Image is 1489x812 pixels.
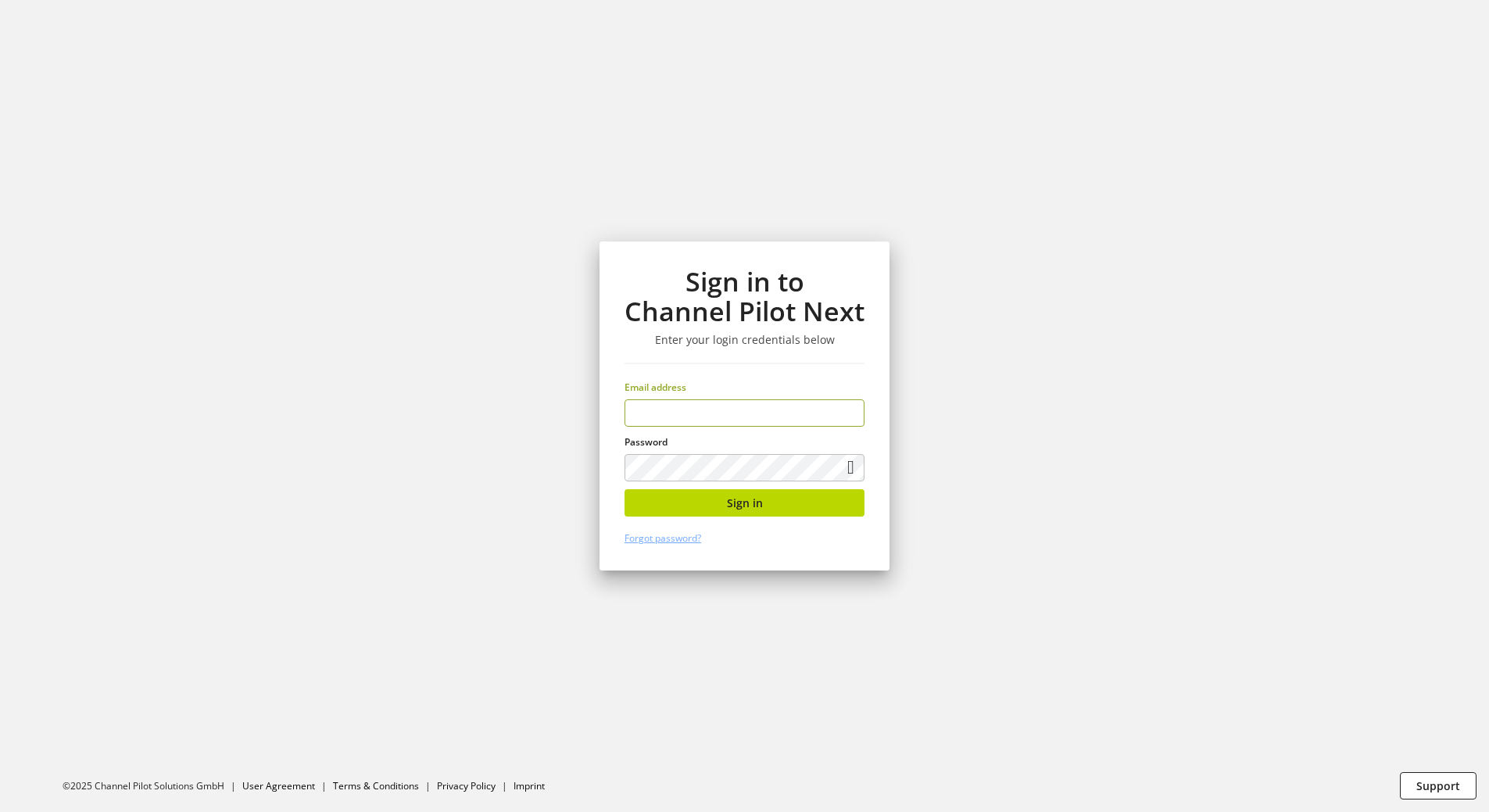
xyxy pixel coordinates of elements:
[625,435,668,449] span: Password
[727,495,763,511] span: Sign in
[437,779,496,792] a: Privacy Policy
[514,779,545,792] a: Imprint
[1416,778,1460,794] span: Support
[625,266,864,327] h1: Sign in to Channel Pilot Next
[625,489,864,517] button: Sign in
[63,779,242,793] li: ©2025 Channel Pilot Solutions GmbH
[625,333,864,347] h3: Enter your login credentials below
[625,531,701,545] a: Forgot password?
[242,779,315,792] a: User Agreement
[625,381,686,394] span: Email address
[333,779,419,792] a: Terms & Conditions
[1400,772,1476,799] button: Support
